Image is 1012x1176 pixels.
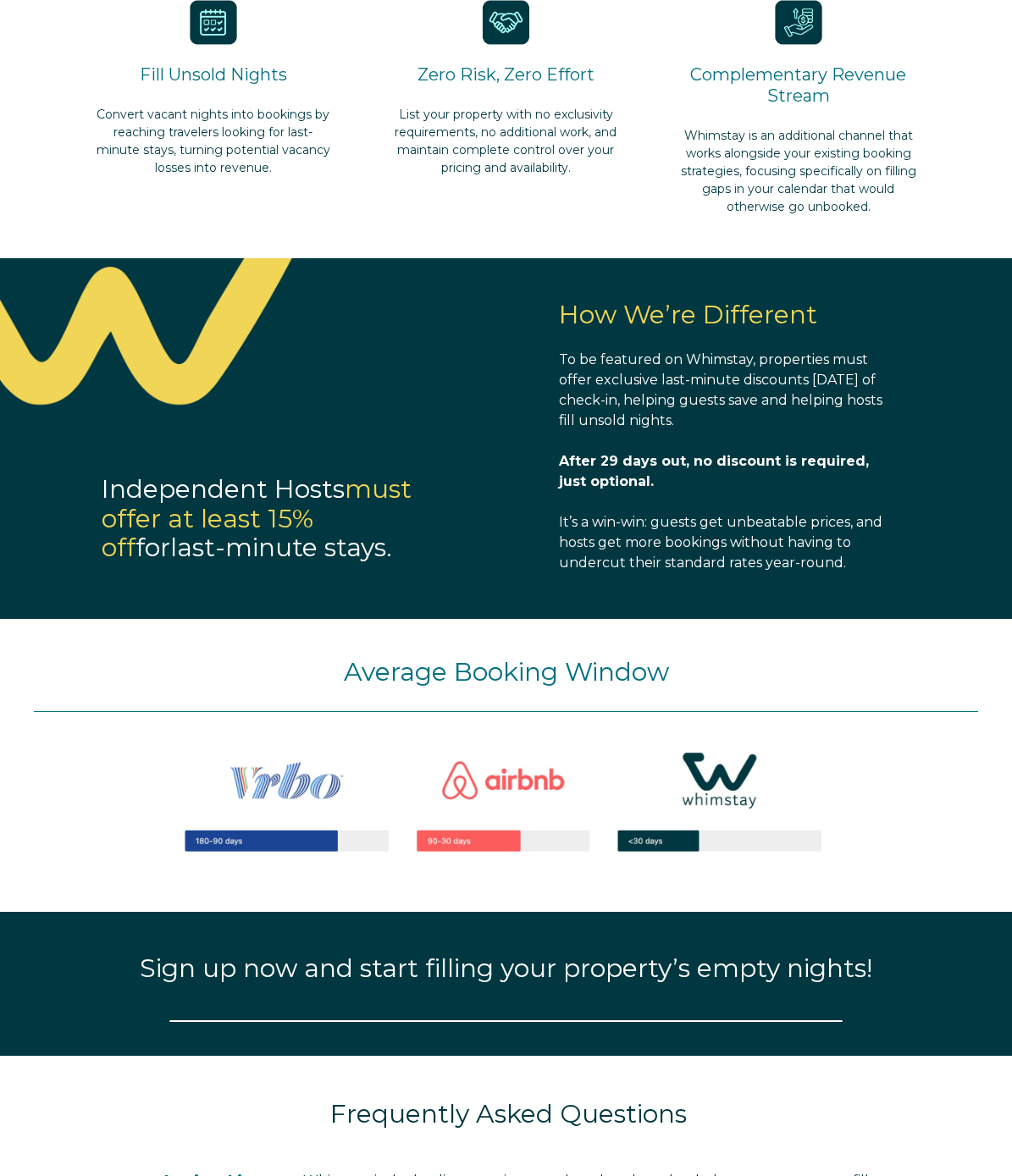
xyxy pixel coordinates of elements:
span: last-minute stays. [170,532,392,563]
span: Sign up now and start filling your property’s empty nights! [140,952,872,984]
span: Average Booking Window [344,656,669,687]
span: Complementary Revenue Stream [690,64,906,106]
span: Zero Risk, Zero Effort [418,64,594,85]
span: must offer at least 15% off [102,473,412,563]
span: How We’re Different [559,299,817,330]
span: To be featured on Whimstay, properties must offer exclusive last-minute discounts [DATE] of check... [559,351,882,428]
span: Independent Hosts for [102,473,412,563]
img: Captura de pantalla 2025-05-06 a la(s) 5.25.03 p.m. [135,712,877,889]
span: Convert vacant nights into bookings by reaching travelers looking for last-minute stays, turning ... [97,107,330,175]
span: Frequently Asked Questions [330,1098,687,1129]
span: Whimstay is an additional channel that works alongside your existing booking strategies, focusing... [681,128,916,214]
span: List your property with no exclusivity requirements, no additional work, and maintain complete co... [395,107,617,175]
span: Fill Unsold Nights [140,64,287,85]
span: It’s a win-win: guests get unbeatable prices, and hosts get more bookings without having to under... [559,514,882,571]
span: After 29 days out, no discount is required, just optional. [559,453,869,489]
